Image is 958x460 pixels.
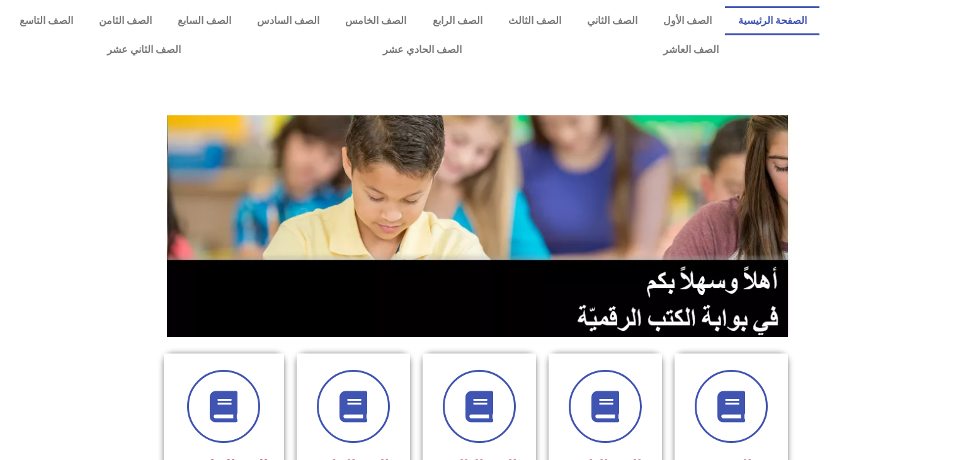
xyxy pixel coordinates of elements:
a: الصف السابع [164,6,244,35]
a: الصف التاسع [6,6,86,35]
a: الصف السادس [244,6,333,35]
a: الصف الثامن [86,6,164,35]
a: الصفحة الرئيسية [725,6,819,35]
a: الصف الثاني عشر [6,35,282,64]
a: الصف الخامس [333,6,419,35]
a: الصف الحادي عشر [282,35,562,64]
a: الصف الأول [651,6,725,35]
a: الصف الثاني [574,6,650,35]
a: الصف العاشر [562,35,819,64]
a: الصف الثالث [495,6,574,35]
a: الصف الرابع [419,6,495,35]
